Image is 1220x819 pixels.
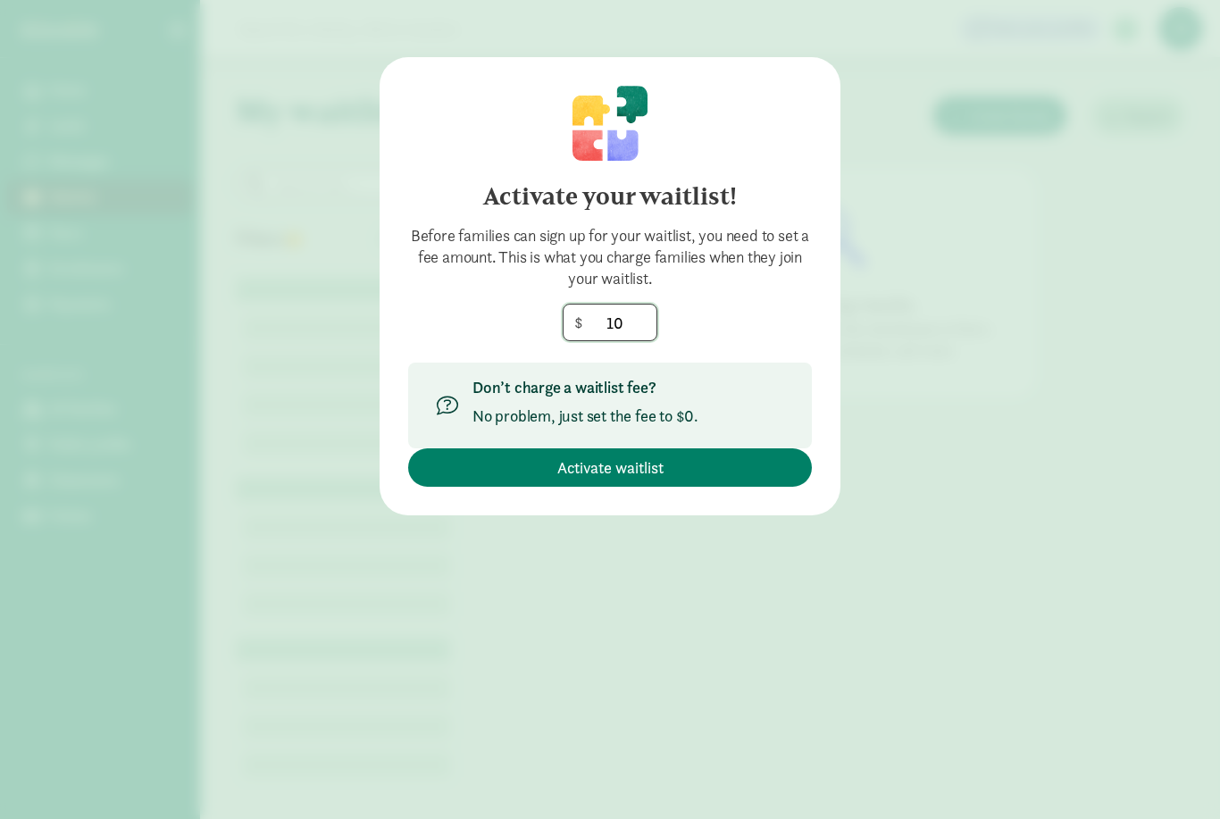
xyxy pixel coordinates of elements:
iframe: Chat Widget [1131,733,1220,819]
div: Before families can sign up for your waitlist, you need to set a fee amount. This is what you cha... [408,225,812,289]
h4: Activate your waitlist! [408,182,812,211]
input: 0.00 [564,305,656,340]
button: Activate waitlist [408,448,812,487]
img: illustration-puzzle.svg [572,86,648,161]
p: Don’t charge a waitlist fee? [472,377,698,398]
span: Activate waitlist [557,455,664,480]
p: No problem, just set the fee to $0. [472,405,698,427]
